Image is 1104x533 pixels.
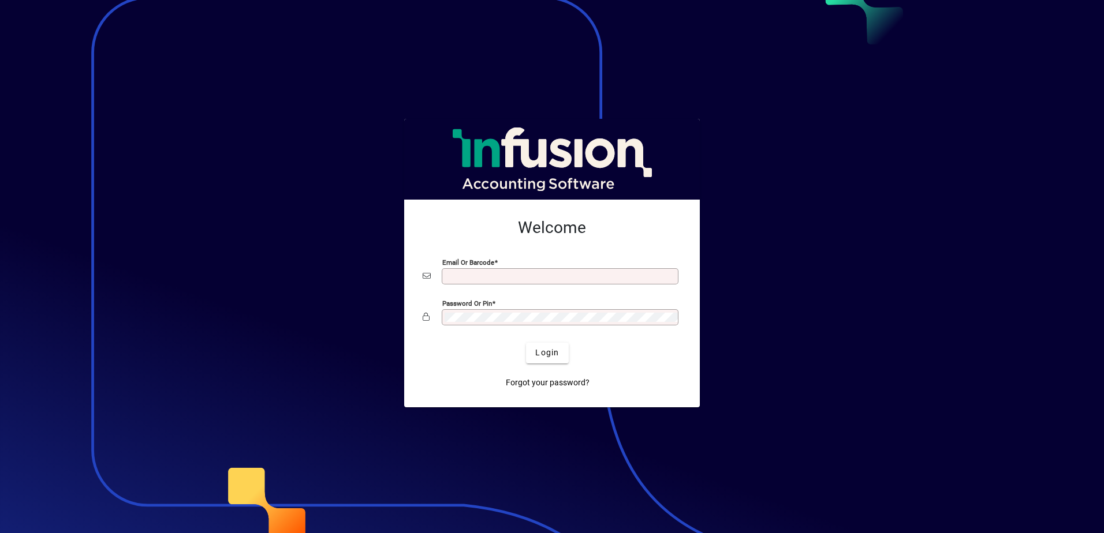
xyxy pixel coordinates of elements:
[423,218,681,238] h2: Welcome
[506,377,590,389] span: Forgot your password?
[442,299,492,307] mat-label: Password or Pin
[442,258,494,266] mat-label: Email or Barcode
[535,347,559,359] span: Login
[501,373,594,393] a: Forgot your password?
[526,343,568,363] button: Login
